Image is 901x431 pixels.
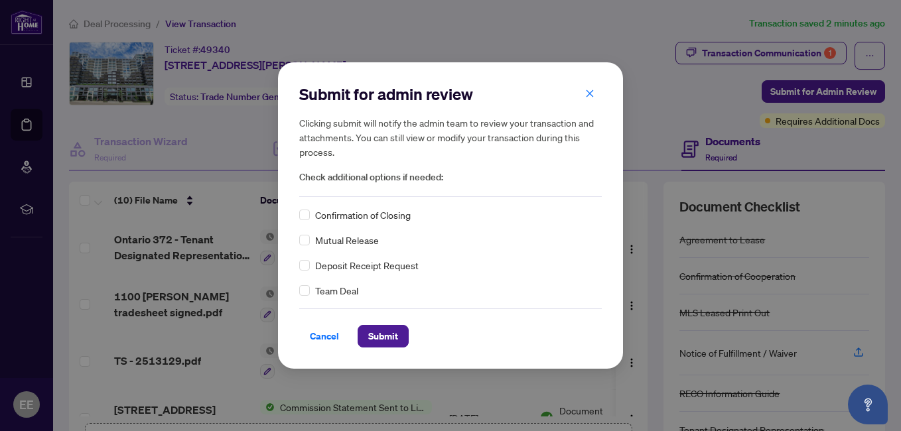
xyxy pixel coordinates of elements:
[299,325,350,347] button: Cancel
[315,258,419,273] span: Deposit Receipt Request
[315,283,358,298] span: Team Deal
[299,84,602,105] h2: Submit for admin review
[585,89,594,98] span: close
[848,385,888,424] button: Open asap
[299,170,602,185] span: Check additional options if needed:
[315,208,411,222] span: Confirmation of Closing
[368,326,398,347] span: Submit
[315,233,379,247] span: Mutual Release
[299,115,602,159] h5: Clicking submit will notify the admin team to review your transaction and attachments. You can st...
[310,326,339,347] span: Cancel
[358,325,409,347] button: Submit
